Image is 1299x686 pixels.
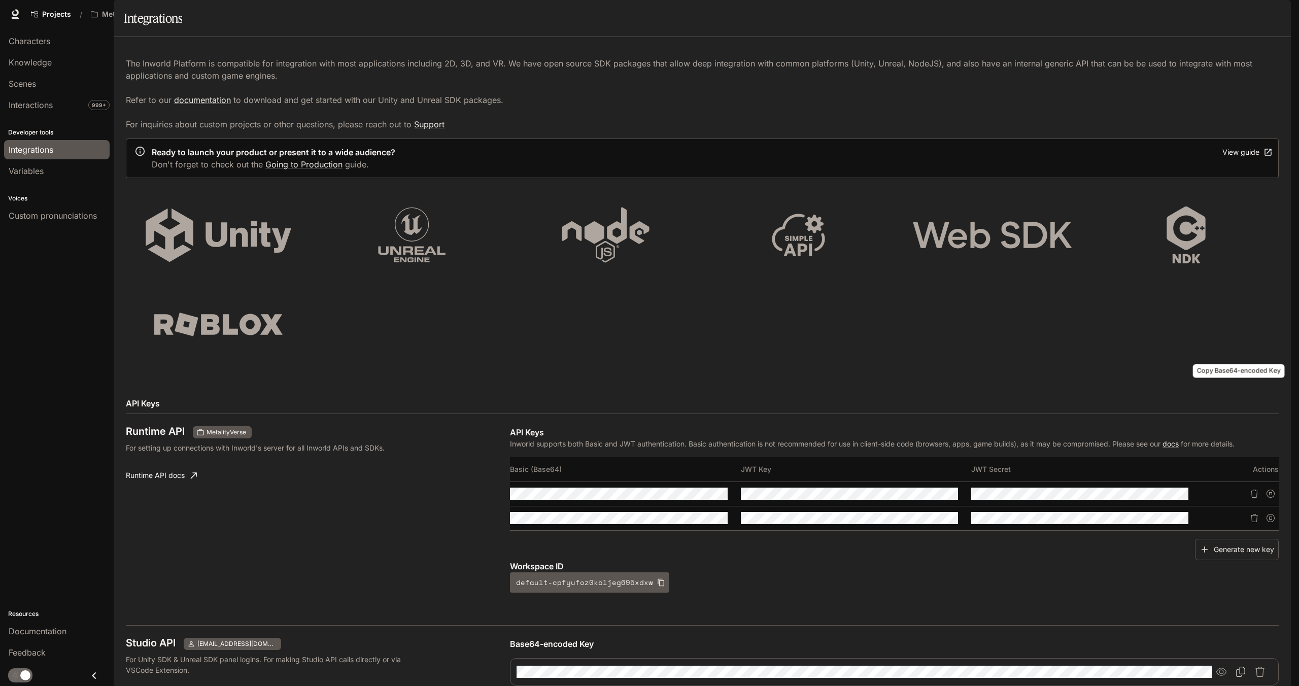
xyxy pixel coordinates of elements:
[122,465,201,486] a: Runtime API docs
[26,4,76,24] a: Go to projects
[1163,439,1179,448] a: docs
[126,57,1279,130] p: The Inworld Platform is compatible for integration with most applications including 2D, 3D, and V...
[510,572,669,593] button: default-cpfyufoz0kbljeg695xdxw
[1246,486,1262,502] button: Delete API key
[126,397,1279,409] h2: API Keys
[126,654,408,675] p: For Unity SDK & Unreal SDK panel logins. For making Studio API calls directly or via VSCode Exten...
[126,426,185,436] h3: Runtime API
[42,10,71,19] span: Projects
[76,9,86,20] div: /
[1195,539,1279,561] button: Generate new key
[1222,146,1259,159] div: View guide
[510,426,1279,438] p: API Keys
[1262,510,1279,526] button: Suspend API key
[152,158,395,170] p: Don't forget to check out the guide.
[152,146,395,158] p: Ready to launch your product or present it to a wide audience?
[510,457,740,482] th: Basic (Base64)
[1202,457,1279,482] th: Actions
[126,442,408,453] p: For setting up connections with Inworld's server for all Inworld APIs and SDKs.
[124,8,182,28] h1: Integrations
[510,560,1279,572] p: Workspace ID
[174,95,231,105] a: documentation
[510,438,1279,449] p: Inworld supports both Basic and JWT authentication. Basic authentication is not recommended for u...
[510,638,1279,650] p: Base64-encoded Key
[193,426,252,438] div: These keys will apply to your current workspace only
[202,428,250,437] span: MetalityVerse
[86,4,165,24] button: All workspaces
[1220,144,1274,161] a: View guide
[126,638,176,648] h3: Studio API
[265,159,343,169] a: Going to Production
[414,119,445,129] a: Support
[193,639,280,648] span: [EMAIL_ADDRESS][DOMAIN_NAME]
[1232,663,1250,681] button: Copy Base64-encoded Key
[1262,486,1279,502] button: Suspend API key
[1193,364,1285,378] div: Copy Base64-encoded Key
[741,457,971,482] th: JWT Key
[1246,510,1262,526] button: Delete API key
[102,10,150,19] p: MetalityVerse
[184,638,281,650] div: This key applies to current user accounts
[971,457,1202,482] th: JWT Secret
